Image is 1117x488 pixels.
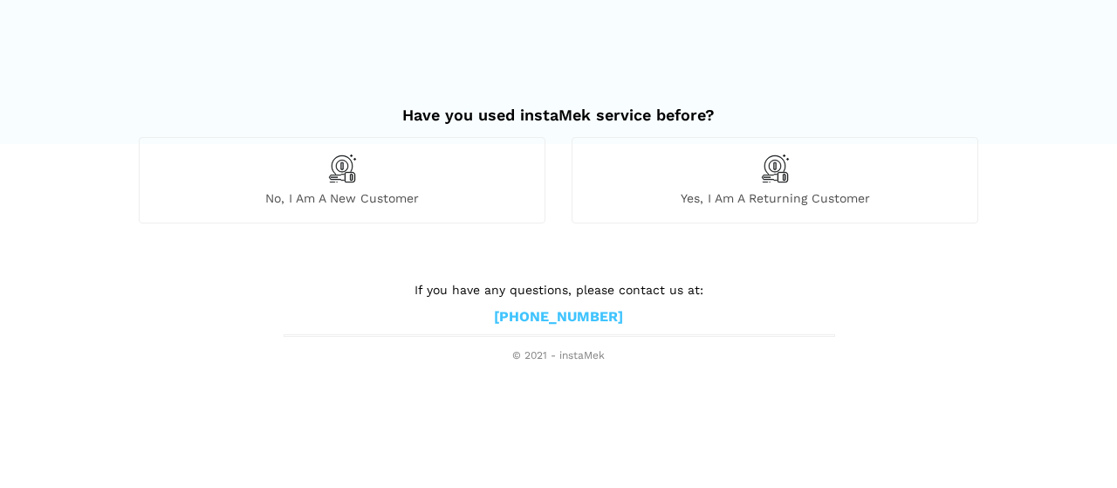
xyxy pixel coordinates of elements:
span: Yes, I am a returning customer [572,190,977,206]
h2: Have you used instaMek service before? [139,88,978,125]
span: No, I am a new customer [140,190,545,206]
p: If you have any questions, please contact us at: [284,280,833,299]
span: © 2021 - instaMek [284,349,833,363]
a: [PHONE_NUMBER] [494,308,623,326]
